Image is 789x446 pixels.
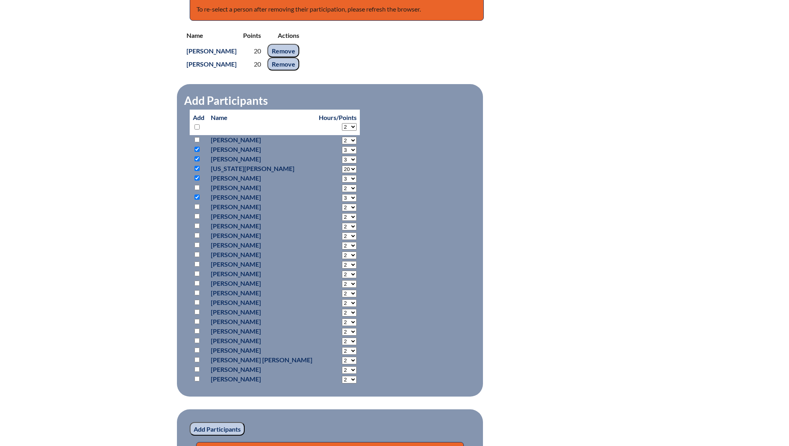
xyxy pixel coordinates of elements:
p: [PERSON_NAME] [211,212,312,221]
p: [PERSON_NAME] [211,365,312,374]
a: [PERSON_NAME] [183,59,240,69]
p: [PERSON_NAME] [211,288,312,298]
p: Name [211,113,312,122]
p: [PERSON_NAME] [211,346,312,355]
p: [PERSON_NAME] [211,374,312,384]
p: [PERSON_NAME] [211,145,312,154]
p: Actions [267,30,299,41]
p: [PERSON_NAME] [211,173,312,183]
p: [PERSON_NAME] [211,269,312,279]
p: [PERSON_NAME] [211,298,312,307]
p: [PERSON_NAME] [PERSON_NAME] [211,355,312,365]
a: [PERSON_NAME] [183,45,240,56]
p: [PERSON_NAME] [211,317,312,326]
p: [PERSON_NAME] [211,193,312,202]
p: [PERSON_NAME] [211,135,312,145]
p: Name [186,30,237,41]
p: Points [243,30,261,41]
p: [PERSON_NAME] [211,250,312,259]
p: Hours/Points [319,113,357,122]
p: [PERSON_NAME] [211,336,312,346]
input: Add Participants [190,422,245,436]
p: [PERSON_NAME] [211,202,312,212]
p: [PERSON_NAME] [211,307,312,317]
p: [PERSON_NAME] [211,231,312,240]
p: Add [193,113,204,132]
p: [PERSON_NAME] [211,221,312,231]
p: [PERSON_NAME] [211,183,312,193]
input: Remove [267,44,299,57]
td: 20 [240,57,264,71]
p: [PERSON_NAME] [211,326,312,336]
p: [PERSON_NAME] [211,259,312,269]
p: [PERSON_NAME] [211,240,312,250]
p: [PERSON_NAME] [211,154,312,164]
p: [PERSON_NAME] [211,279,312,288]
legend: Add Participants [183,94,269,107]
p: [US_STATE][PERSON_NAME] [211,164,312,173]
td: 20 [240,44,264,57]
input: Remove [267,57,299,71]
